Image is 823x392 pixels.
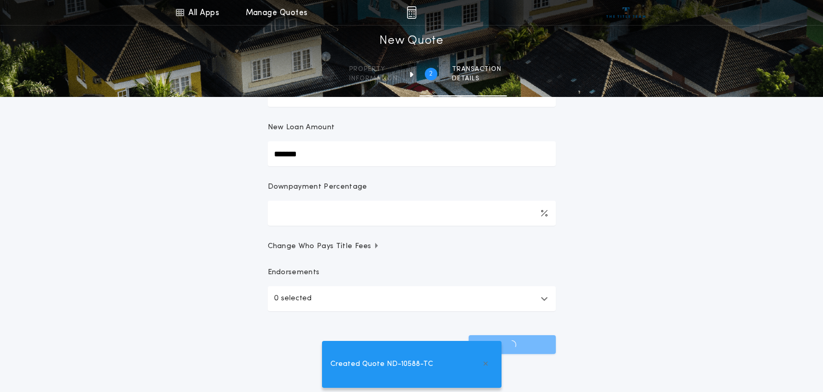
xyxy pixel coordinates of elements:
img: img [407,6,416,19]
span: Change Who Pays Title Fees [268,241,380,252]
span: Property [349,65,398,73]
input: New Loan Amount [268,141,556,166]
span: Created Quote ND-10588-TC [330,359,433,370]
span: Transaction [452,65,502,73]
p: New Loan Amount [268,123,335,133]
button: Change Who Pays Title Fees [268,241,556,252]
p: Endorsements [268,267,556,278]
p: Downpayment Percentage [268,182,367,192]
p: 0 selected [274,292,312,305]
input: Downpayment Percentage [268,201,556,226]
button: 0 selected [268,286,556,311]
span: details [452,75,502,83]
span: information [349,75,398,83]
h2: 2 [429,70,433,78]
img: vs-icon [606,7,646,18]
h1: New Quote [379,33,443,50]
